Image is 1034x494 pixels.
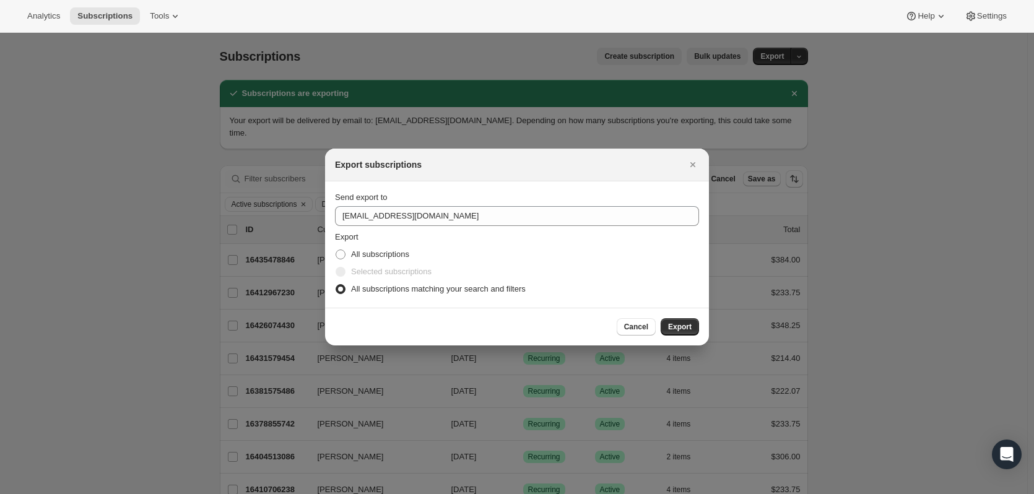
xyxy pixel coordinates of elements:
span: Tools [150,11,169,21]
span: Analytics [27,11,60,21]
button: Close [684,156,702,173]
button: Analytics [20,7,67,25]
span: Cancel [624,322,648,332]
span: All subscriptions [351,249,409,259]
button: Settings [957,7,1014,25]
span: Subscriptions [77,11,133,21]
button: Export [661,318,699,336]
button: Cancel [617,318,656,336]
button: Subscriptions [70,7,140,25]
span: Export [668,322,692,332]
span: Export [335,232,358,241]
span: Send export to [335,193,388,202]
span: Help [918,11,934,21]
button: Help [898,7,954,25]
div: Open Intercom Messenger [992,440,1022,469]
span: Settings [977,11,1007,21]
button: Tools [142,7,189,25]
span: All subscriptions matching your search and filters [351,284,526,293]
span: Selected subscriptions [351,267,432,276]
h2: Export subscriptions [335,158,422,171]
